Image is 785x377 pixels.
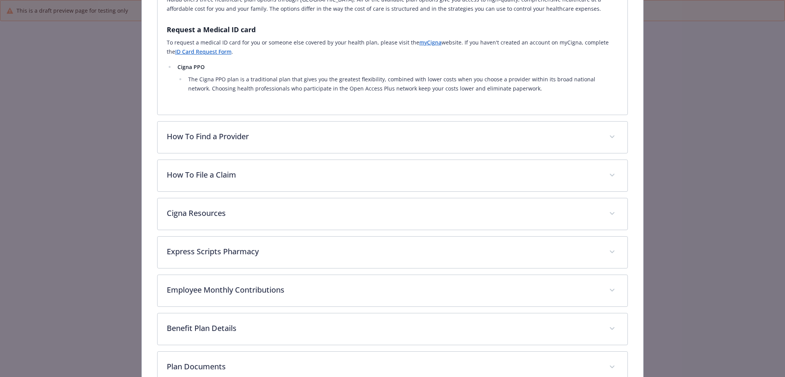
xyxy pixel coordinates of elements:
[158,313,628,345] div: Benefit Plan Details
[167,284,600,296] p: Employee Monthly Contributions
[158,160,628,191] div: How To File a Claim
[158,122,628,153] div: How To Find a Provider
[419,39,442,46] a: myCigna
[158,237,628,268] div: Express Scripts Pharmacy
[167,131,600,142] p: How To Find a Provider
[175,48,232,55] a: ID Card Request Form
[158,198,628,230] div: Cigna Resources
[167,38,619,56] p: To request a medical ID card for you or someone else covered by your health plan, please visit th...
[167,323,600,334] p: Benefit Plan Details
[177,63,205,71] strong: Cigna PPO
[158,275,628,306] div: Employee Monthly Contributions
[167,25,256,34] strong: Request a Medical ID card
[167,246,600,257] p: Express Scripts Pharmacy
[167,169,600,181] p: How To File a Claim
[167,207,600,219] p: Cigna Resources
[186,75,619,93] li: The Cigna PPO plan is a traditional plan that gives you the greatest flexibility, combined with l...
[167,361,600,372] p: Plan Documents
